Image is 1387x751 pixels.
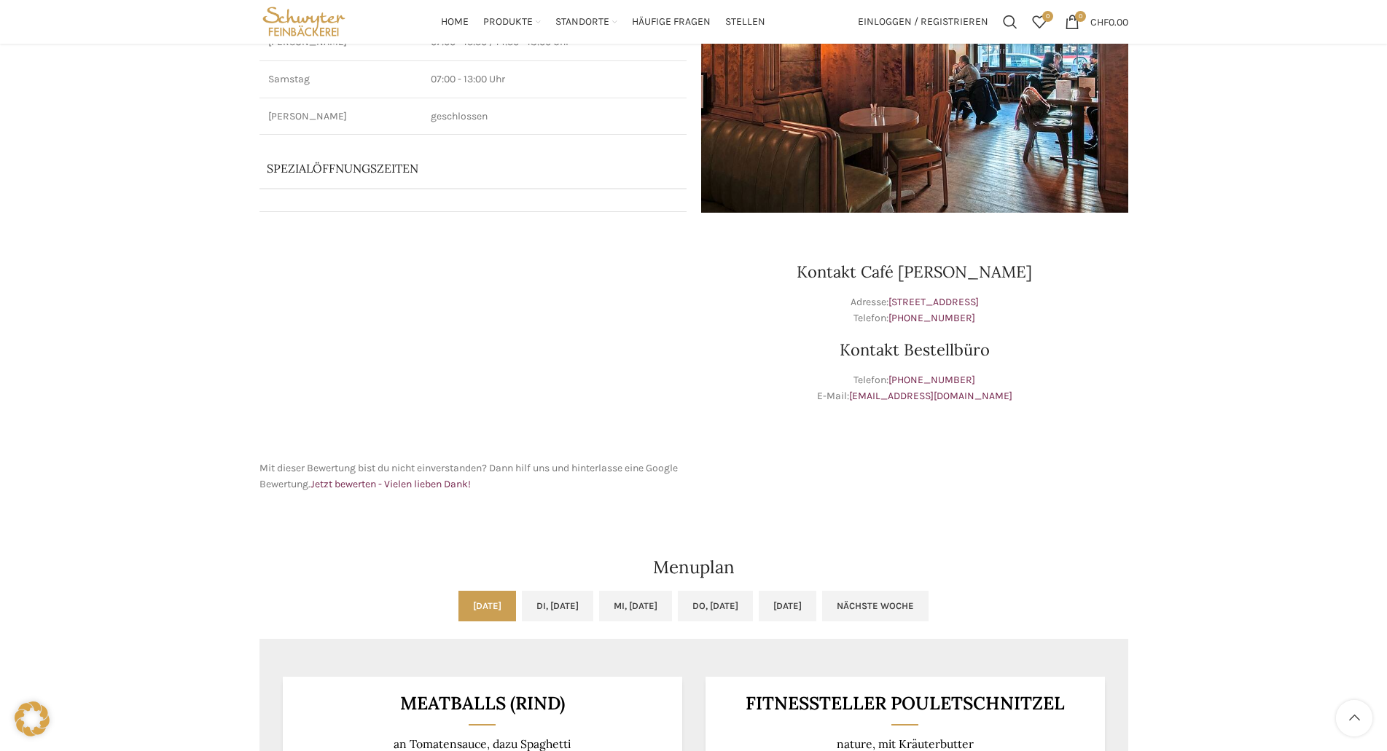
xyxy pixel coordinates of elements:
a: Site logo [259,15,349,27]
a: 0 CHF0.00 [1058,7,1136,36]
a: [DATE] [458,591,516,621]
p: 07:00 - 13:00 Uhr [431,72,677,87]
p: Samstag [268,72,414,87]
a: [PHONE_NUMBER] [888,374,975,386]
h3: Fitnessteller Pouletschnitzel [723,694,1087,712]
span: Stellen [725,15,765,29]
p: geschlossen [431,109,677,124]
span: Standorte [555,15,609,29]
h2: Menuplan [259,559,1128,576]
h3: Kontakt Bestellbüro [701,342,1128,358]
a: Do, [DATE] [678,591,753,621]
a: Suchen [996,7,1025,36]
a: Jetzt bewerten - Vielen lieben Dank! [310,478,471,490]
bdi: 0.00 [1090,15,1128,28]
a: Nächste Woche [822,591,929,621]
a: Einloggen / Registrieren [851,7,996,36]
span: 0 [1042,11,1053,22]
span: CHF [1090,15,1109,28]
p: Mit dieser Bewertung bist du nicht einverstanden? Dann hilf uns und hinterlasse eine Google Bewer... [259,460,687,493]
p: nature, mit Kräuterbutter [723,737,1087,751]
a: Produkte [483,7,541,36]
div: Main navigation [356,7,850,36]
a: Stellen [725,7,765,36]
p: Telefon: E-Mail: [701,372,1128,405]
div: Meine Wunschliste [1025,7,1054,36]
span: Einloggen / Registrieren [858,17,988,27]
a: [PHONE_NUMBER] [888,312,975,324]
span: 0 [1075,11,1086,22]
span: Produkte [483,15,533,29]
h3: MEATBALLS (RIND) [300,694,664,712]
a: Mi, [DATE] [599,591,672,621]
a: [STREET_ADDRESS] [888,296,979,308]
span: Häufige Fragen [632,15,711,29]
a: Scroll to top button [1336,700,1372,736]
a: Di, [DATE] [522,591,593,621]
a: [DATE] [759,591,816,621]
a: [EMAIL_ADDRESS][DOMAIN_NAME] [849,390,1012,402]
h3: Kontakt Café [PERSON_NAME] [701,264,1128,280]
a: Standorte [555,7,617,36]
p: Spezialöffnungszeiten [267,160,638,176]
p: Adresse: Telefon: [701,294,1128,327]
a: 0 [1025,7,1054,36]
a: Häufige Fragen [632,7,711,36]
a: Home [441,7,469,36]
iframe: schwyter rorschacherstrasse [259,227,687,446]
span: Home [441,15,469,29]
p: an Tomatensauce, dazu Spaghetti [300,737,664,751]
p: [PERSON_NAME] [268,109,414,124]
